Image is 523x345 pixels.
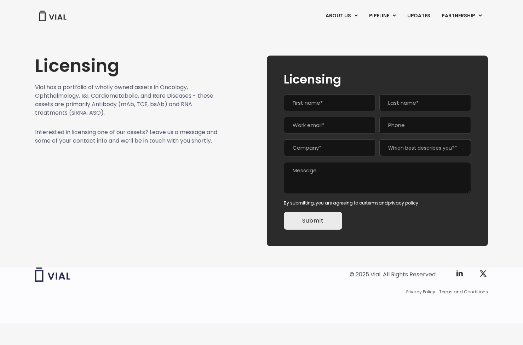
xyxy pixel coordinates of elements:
a: Terms and Conditions [439,289,488,295]
a: ABOUT USMenu Toggle [320,10,363,22]
img: Vial logo wih "Vial" spelled out [35,268,70,282]
a: terms [366,200,379,206]
div: © 2025 Vial. All Rights Reserved [350,271,436,278]
a: UPDATES [402,10,436,22]
a: PARTNERSHIPMenu Toggle [436,10,488,22]
h2: Licensing [284,73,471,86]
a: PIPELINEMenu Toggle [363,10,401,22]
h1: Licensing [35,56,218,76]
input: Phone [379,117,471,134]
div: By submitting, you are agreeing to our and [284,200,471,206]
input: Company* [284,139,375,156]
a: Privacy Policy [406,289,435,295]
input: Work email* [284,117,375,134]
span: Which best describes you?* [379,139,471,156]
p: Interested in licensing one of our assets? Leave us a message and some of your contact info and w... [35,128,218,145]
input: Submit [284,212,342,230]
img: Vial Logo [39,11,67,21]
p: Vial has a portfolio of wholly owned assets in Oncology, Ophthalmology, I&I, Cardiometabolic, and... [35,83,218,117]
input: First name* [284,94,375,111]
input: Last name* [379,94,471,111]
a: privacy policy [388,200,418,206]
